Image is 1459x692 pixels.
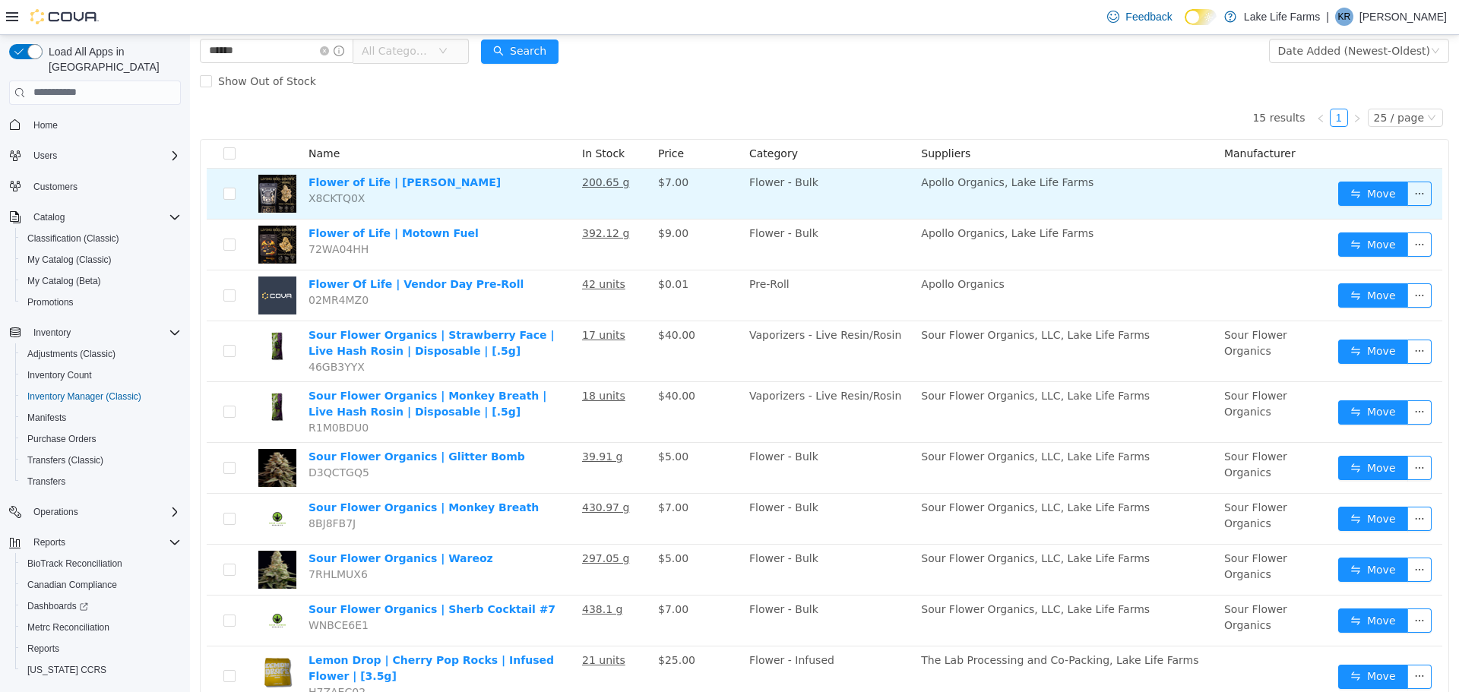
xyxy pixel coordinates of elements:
td: Flower - Infused [553,611,725,672]
button: Catalog [3,207,187,228]
span: Sour Flower Organics, LLC, Lake Life Farms [731,568,960,580]
a: Sour Flower Organics | Strawberry Face | Live Hash Rosin | Disposable | [.5g] [119,294,365,322]
u: 392.12 g [392,192,439,204]
div: Date Added (Newest-Oldest) [1088,5,1240,27]
span: Sour Flower Organics [1034,294,1097,322]
span: My Catalog (Classic) [21,251,181,269]
span: 72WA04HH [119,208,179,220]
button: icon: swapMove [1148,523,1218,547]
button: icon: ellipsis [1217,472,1242,496]
a: BioTrack Reconciliation [21,555,128,573]
u: 200.65 g [392,141,439,153]
span: Canadian Compliance [21,576,181,594]
span: Transfers (Classic) [27,454,103,466]
a: Reports [21,640,65,658]
span: BioTrack Reconciliation [21,555,181,573]
a: Classification (Classic) [21,229,125,248]
span: Washington CCRS [21,661,181,679]
img: Lemon Drop | Cherry Pop Rocks | Infused Flower | [3.5g] hero shot [68,618,106,656]
a: Flower of Life | [PERSON_NAME] [119,141,311,153]
span: Price [468,112,494,125]
button: Adjustments (Classic) [15,343,187,365]
a: Customers [27,178,84,196]
li: 15 results [1062,74,1115,92]
span: Users [27,147,181,165]
td: Vaporizers - Live Resin/Rosin [553,347,725,408]
li: Next Page [1158,74,1176,92]
span: $7.00 [468,568,498,580]
a: Transfers (Classic) [21,451,109,469]
button: Operations [3,501,187,523]
p: [PERSON_NAME] [1359,8,1447,26]
span: Reports [27,643,59,655]
img: Flower of Life | Motown Fuel hero shot [68,191,106,229]
a: Sour Flower Organics | Monkey Breath | Live Hash Rosin | Disposable | [.5g] [119,355,356,383]
span: Catalog [27,208,181,226]
img: Sour Flower Organics | Strawberry Face | Live Hash Rosin | Disposable | [.5g] hero shot [68,292,106,330]
button: Classification (Classic) [15,228,187,249]
button: icon: swapMove [1148,305,1218,329]
span: Inventory Manager (Classic) [21,387,181,406]
a: Sour Flower Organics | Wareoz [119,517,303,529]
img: Sour Flower Organics | Monkey Breath | Live Hash Rosin | Disposable | [.5g] hero shot [68,353,106,391]
button: Home [3,114,187,136]
button: icon: ellipsis [1217,197,1242,222]
span: Apollo Organics, Lake Life Farms [731,141,904,153]
a: Transfers [21,472,71,491]
span: Dashboards [27,600,88,612]
span: Apollo Organics [731,243,815,255]
span: $9.00 [468,192,498,204]
span: 02MR4MZ0 [119,259,179,271]
span: Metrc Reconciliation [21,618,181,637]
span: $5.00 [468,517,498,529]
span: BioTrack Reconciliation [27,558,122,570]
i: icon: info-circle [144,11,154,21]
button: icon: swapMove [1148,630,1218,654]
button: Purchase Orders [15,428,187,450]
button: icon: searchSearch [291,5,369,29]
td: Vaporizers - Live Resin/Rosin [553,286,725,347]
span: Users [33,150,57,162]
a: Promotions [21,293,80,311]
div: Kate Rossow [1335,8,1353,26]
span: Sour Flower Organics, LLC, Lake Life Farms [731,294,960,306]
button: Operations [27,503,84,521]
a: Inventory Manager (Classic) [21,387,147,406]
a: Canadian Compliance [21,576,123,594]
span: WNBCE6E1 [119,584,179,596]
button: icon: ellipsis [1217,365,1242,390]
span: All Categories [172,8,241,24]
button: Catalog [27,208,71,226]
a: Dashboards [15,596,187,617]
u: 430.97 g [392,466,439,479]
button: icon: ellipsis [1217,574,1242,598]
td: Flower - Bulk [553,510,725,561]
button: My Catalog (Beta) [15,270,187,292]
span: Adjustments (Classic) [27,348,116,360]
a: Dashboards [21,597,94,615]
a: Flower of Life | Motown Fuel [119,192,289,204]
a: [US_STATE] CCRS [21,661,112,679]
a: Inventory Count [21,366,98,384]
button: icon: ellipsis [1217,523,1242,547]
button: icon: swapMove [1148,248,1218,273]
span: KR [1338,8,1351,26]
span: Apollo Organics, Lake Life Farms [731,192,904,204]
u: 21 units [392,619,435,631]
p: Lake Life Farms [1244,8,1320,26]
span: Sour Flower Organics, LLC, Lake Life Farms [731,517,960,529]
a: Home [27,116,64,134]
a: 1 [1141,74,1157,91]
span: X8CKTQ0X [119,157,175,169]
i: icon: down [248,11,258,22]
span: Manifests [21,409,181,427]
span: Home [33,119,58,131]
span: Name [119,112,150,125]
a: Feedback [1101,2,1178,32]
div: 25 / page [1184,74,1234,91]
span: Category [559,112,608,125]
span: Metrc Reconciliation [27,621,109,634]
span: Reports [33,536,65,548]
img: Sour Flower Organics | Monkey Breath hero shot [68,465,106,503]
